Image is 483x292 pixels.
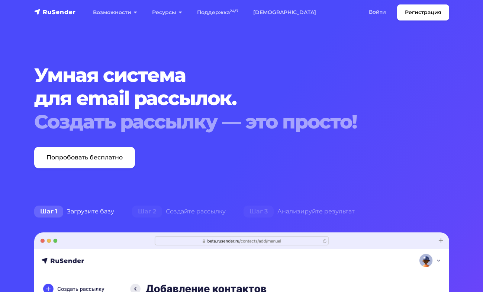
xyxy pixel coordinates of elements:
[246,5,323,20] a: [DEMOGRAPHIC_DATA]
[25,204,123,219] div: Загрузите базу
[132,206,162,218] span: Шаг 2
[86,5,145,20] a: Возможности
[235,204,364,219] div: Анализируйте результат
[397,4,449,20] a: Регистрация
[361,4,393,20] a: Войти
[34,206,63,218] span: Шаг 1
[145,5,190,20] a: Ресурсы
[34,110,449,133] div: Создать рассылку — это просто!
[34,64,449,133] h1: Умная система для email рассылок.
[230,9,238,13] sup: 24/7
[123,204,235,219] div: Создайте рассылку
[34,147,135,168] a: Попробовать бесплатно
[244,206,274,218] span: Шаг 3
[34,8,76,16] img: RuSender
[190,5,246,20] a: Поддержка24/7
